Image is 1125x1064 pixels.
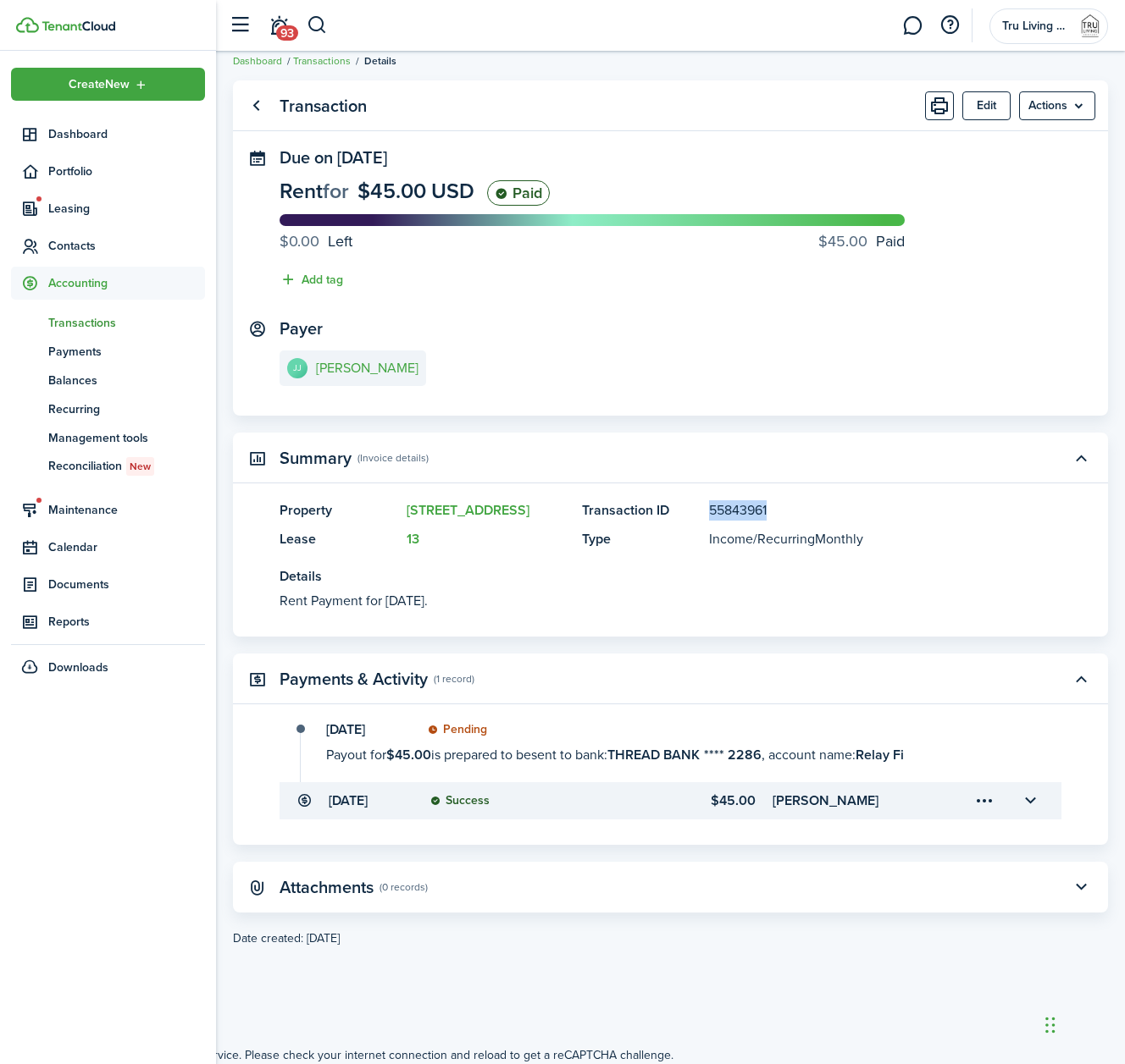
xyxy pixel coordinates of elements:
[280,270,343,289] button: Add tag
[280,319,323,339] panel-main-title: Payer
[1067,873,1095,901] button: Toggle accordion
[280,350,426,386] a: JJ[PERSON_NAME]
[709,529,753,549] span: Income
[428,723,487,736] status: Pending
[280,96,367,116] panel-main-title: Transaction
[48,613,205,631] span: Reports
[935,11,964,40] button: Open resource center
[962,91,1011,120] button: Edit
[329,791,413,811] transaction-details-table-item-date: [DATE]
[1040,983,1125,1064] iframe: Chat Widget
[48,372,205,389] span: Balances
[280,566,1011,587] panel-main-title: Details
[263,4,295,47] a: Notifications
[280,670,428,689] panel-main-title: Payments & Activity
[280,878,374,897] panel-main-title: Attachments
[407,500,529,520] a: [STREET_ADDRESS]
[280,449,352,468] panel-main-title: Summary
[925,91,954,120] button: Print
[48,400,205,418] span: Recurring
[280,230,319,253] progress-caption-label-value: $0.00
[430,794,490,808] status: Success
[48,237,205,255] span: Contacts
[621,791,756,811] transaction-details-table-item-amount: $45.00
[280,591,1011,611] panel-main-description: Rent Payment for [DATE].
[280,500,398,521] panel-main-title: Property
[11,68,205,101] button: Open menu
[233,53,282,69] a: Dashboard
[280,175,323,207] span: Rent
[326,723,411,736] transaction-details-activity-item-date: [DATE]
[293,53,351,69] a: Transactions
[896,4,928,47] a: Messaging
[407,529,419,549] a: 13
[773,791,923,811] transaction-details-table-item-client: Jayniqua Johnson
[323,175,349,207] span: for
[1002,20,1070,32] span: Tru Living Company, LLC
[280,230,352,253] progress-caption-label: Left
[42,21,115,31] img: TenantCloud
[1019,91,1095,120] button: Open menu
[287,358,308,378] avatar-text: JJ
[709,500,1011,521] panel-main-description: 55843961
[276,25,298,41] span: 93
[48,343,205,361] span: Payments
[326,745,1009,765] transaction-details-activity-item-descri: Payout for is prepared to be sent to bank: , account name:
[364,53,396,69] span: Details
[241,91,270,120] a: Go back
[233,721,1108,845] panel-main-body: Toggle accordion
[316,361,418,376] e-details-info-title: [PERSON_NAME]
[130,459,151,474] span: New
[48,576,205,593] span: Documents
[280,529,398,549] panel-main-title: Lease
[16,17,39,33] img: TenantCloud
[11,118,205,151] a: Dashboard
[357,175,474,207] span: $45.00 USD
[48,125,205,143] span: Dashboard
[11,308,205,337] a: Transactions
[386,745,431,764] b: $45.00
[307,11,328,40] button: Search
[1019,91,1095,120] menu-btn: Actions
[11,337,205,366] a: Payments
[357,450,429,466] panel-main-subtitle: (Invoice details)
[380,879,428,895] panel-main-subtitle: (0 records)
[970,786,999,815] button: Open menu
[48,659,108,676] span: Downloads
[1067,444,1095,472] button: Toggle accordion
[233,929,1108,947] created-at: Date created: [DATE]
[48,538,205,556] span: Calendar
[818,230,867,253] progress-caption-label-value: $45.00
[757,529,863,549] span: Recurring Monthly
[582,529,701,549] panel-main-title: Type
[48,429,205,447] span: Management tools
[11,452,205,481] a: ReconciliationNew
[856,745,904,764] b: Relay Fi
[434,671,474,686] panel-main-subtitle: (1 record)
[48,314,205,332] span: Transactions
[48,501,205,519] span: Maintenance
[48,274,205,292] span: Accounting
[709,529,1011,549] panel-main-description: /
[48,200,205,218] span: Leasing
[11,605,205,638] a: Reports
[1067,664,1095,693] button: Toggle accordion
[582,500,701,521] panel-main-title: Transaction ID
[233,500,1108,637] panel-main-body: Toggle accordion
[487,180,550,206] status: Paid
[818,230,905,253] progress-caption-label: Paid
[607,745,700,764] b: THREAD BANK
[48,163,205,180] span: Portfolio
[69,79,130,91] span: Create New
[224,9,256,41] button: Open sidebar
[11,423,205,452] a: Management tools
[11,366,205,394] a: Balances
[11,394,205,423] a: Recurring
[1016,786,1045,815] button: Toggle accordion
[280,145,387,170] span: Due on [DATE]
[1077,13,1104,40] img: Tru Living Company, LLC
[48,457,205,476] span: Reconciliation
[1045,1000,1056,1050] div: Drag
